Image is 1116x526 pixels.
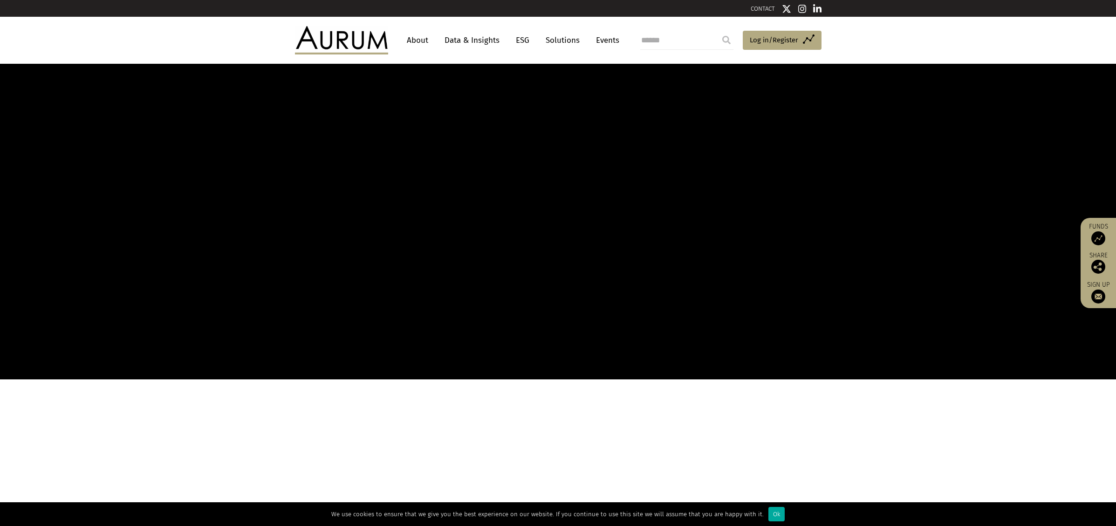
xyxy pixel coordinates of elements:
[295,26,388,54] img: Aurum
[402,32,433,49] a: About
[511,32,534,49] a: ESG
[750,34,798,46] span: Log in/Register
[1085,223,1111,245] a: Funds
[1091,260,1105,274] img: Share this post
[782,4,791,13] img: Twitter icon
[1085,281,1111,303] a: Sign up
[1085,252,1111,274] div: Share
[1091,231,1105,245] img: Access Funds
[768,507,785,521] div: Ok
[440,32,504,49] a: Data & Insights
[751,5,775,12] a: CONTACT
[813,4,822,13] img: Linkedin icon
[591,32,619,49] a: Events
[798,4,807,13] img: Instagram icon
[541,32,584,49] a: Solutions
[743,31,822,50] a: Log in/Register
[717,31,736,49] input: Submit
[1091,290,1105,303] img: Sign up to our newsletter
